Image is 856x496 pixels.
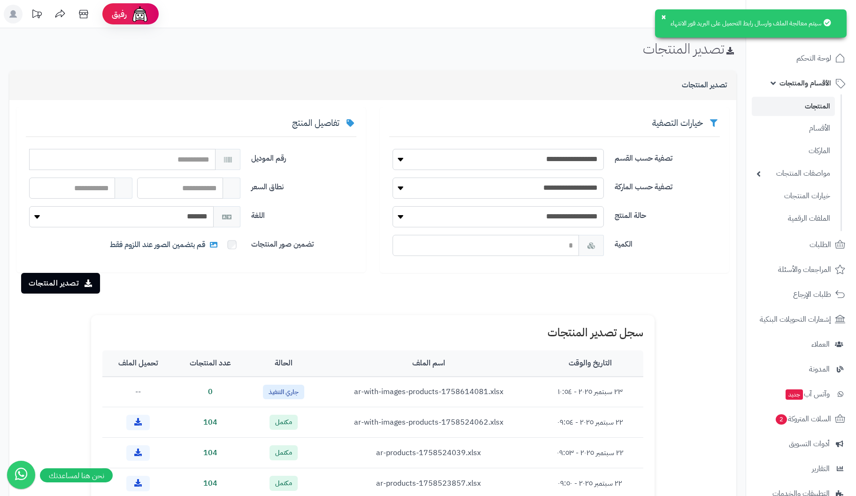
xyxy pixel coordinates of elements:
a: التقارير [752,457,850,480]
a: المراجعات والأسئلة [752,258,850,281]
span: تفاصيل المنتج [292,116,339,129]
a: العملاء [752,333,850,356]
td: ٢٣ سبتمبر ٢٠٢٥ - ١٠:٥٤ [537,377,643,407]
input: قم بتضمين الصور عند اللزوم فقط [227,240,236,249]
span: وآتس آب [785,387,830,401]
span: الأقسام والمنتجات [779,77,831,90]
button: تصدير المنتجات [21,273,100,294]
span: الطلبات [810,238,831,251]
span: إشعارات التحويلات البنكية [760,313,831,326]
label: تصفية حسب القسم [611,149,724,164]
h1: تصدير المنتجات [643,41,736,56]
label: رقم الموديل [247,149,360,164]
a: الملفات الرقمية [752,209,835,229]
label: حالة المنتج [611,206,724,221]
span: رفيق [112,8,127,20]
h1: سجل تصدير المنتجات [102,326,643,339]
span: أدوات التسويق [789,437,830,450]
td: ar-with-images-products-1758524062.xlsx [320,407,537,438]
td: 104 [173,407,247,438]
a: الطلبات [752,233,850,256]
span: قم بتضمين الصور عند اللزوم فقط [110,240,220,250]
span: طلبات الإرجاع [793,288,831,301]
td: 0 [173,377,247,407]
a: أدوات التسويق [752,433,850,455]
th: عدد المنتجات [173,350,247,377]
th: اسم الملف [320,350,537,377]
label: اللغة [247,206,360,221]
span: جديد [786,389,803,400]
a: المدونة [752,358,850,380]
td: ٢٢ سبتمبر ٢٠٢٥ - ٠٩:٥٤ [537,407,643,438]
td: ar-products-1758524039.xlsx [320,438,537,468]
a: تحديثات المنصة [25,5,48,26]
a: الماركات [752,141,835,161]
td: -- [102,377,173,407]
span: مكتمل [270,415,298,430]
span: لوحة التحكم [796,52,831,65]
span: مكتمل [270,476,298,491]
td: 104 [173,438,247,468]
th: التاريخ والوقت [537,350,643,377]
label: تضمين صور المنتجات [247,235,360,250]
span: مكتمل [270,445,298,460]
div: سيتم معالجة الملف وارسال رابط التحميل على البريد فور الانتهاء [655,9,847,38]
th: الحالة [247,350,321,377]
span: السلات المتروكة [775,412,831,426]
a: لوحة التحكم [752,47,850,70]
a: طلبات الإرجاع [752,283,850,306]
h3: تصدير المنتجات [682,81,727,90]
td: ar-with-images-products-1758614081.xlsx [320,377,537,407]
span: 2 [776,414,787,425]
a: الأقسام [752,118,835,139]
span: خيارات التصفية [652,116,703,129]
a: السلات المتروكة2 [752,408,850,430]
span: التقارير [812,462,830,475]
a: مواصفات المنتجات [752,163,835,184]
a: وآتس آبجديد [752,383,850,405]
a: إشعارات التحويلات البنكية [752,308,850,331]
img: ai-face.png [131,5,149,23]
td: ٢٢ سبتمبر ٢٠٢٥ - ٠٩:٥٣ [537,438,643,468]
span: المراجعات والأسئلة [778,263,831,276]
button: × [660,13,667,21]
label: نطاق السعر [247,178,360,193]
span: جاري التنفيذ [263,385,304,400]
th: تحميل الملف [102,350,173,377]
span: المدونة [809,363,830,376]
a: خيارات المنتجات [752,186,835,206]
label: الكمية [611,235,724,250]
a: المنتجات [752,97,835,116]
label: تصفية حسب الماركة [611,178,724,193]
span: العملاء [811,338,830,351]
